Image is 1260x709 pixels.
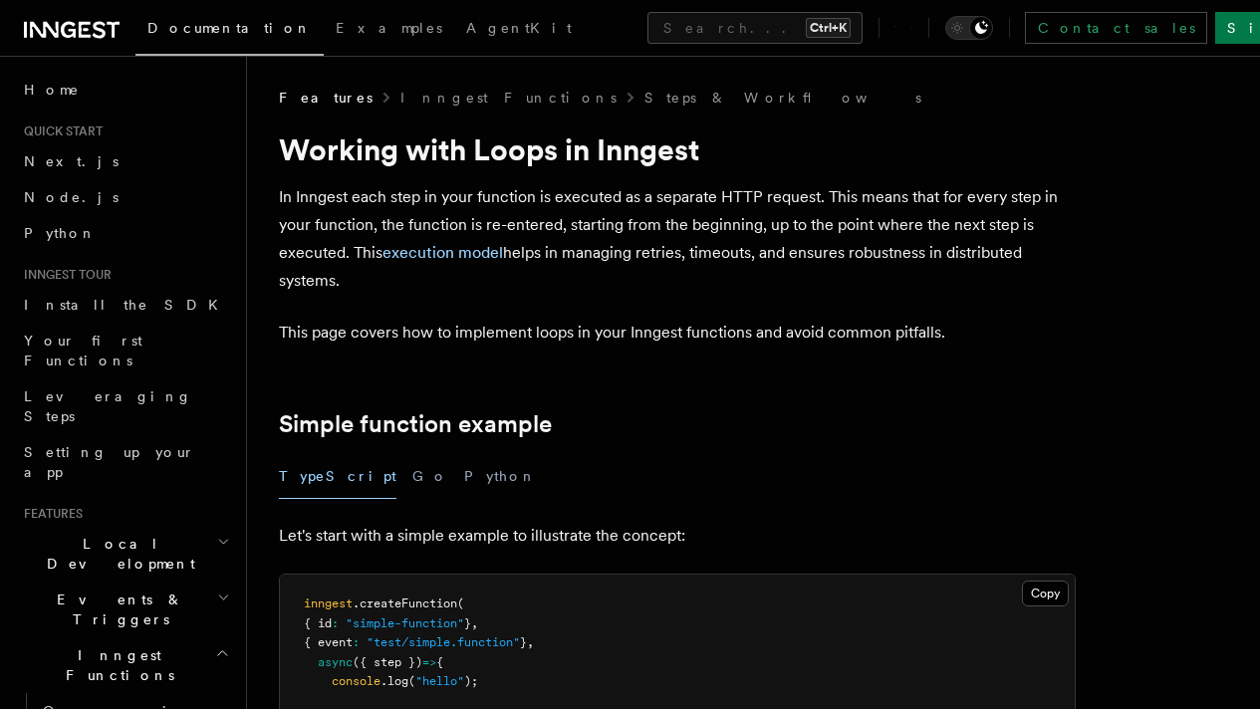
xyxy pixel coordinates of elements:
a: Contact sales [1025,12,1207,44]
span: "simple-function" [346,616,464,630]
span: : [332,616,339,630]
span: => [422,655,436,669]
a: AgentKit [454,6,584,54]
a: Install the SDK [16,287,234,323]
kbd: Ctrl+K [806,18,851,38]
span: Features [279,88,373,108]
span: ); [464,674,478,688]
button: Inngest Functions [16,637,234,693]
span: Leveraging Steps [24,388,192,424]
span: Your first Functions [24,333,142,368]
span: Examples [336,20,442,36]
a: Home [16,72,234,108]
span: Next.js [24,153,119,169]
span: , [527,635,534,649]
span: ({ step }) [353,655,422,669]
span: Node.js [24,189,119,205]
p: This page covers how to implement loops in your Inngest functions and avoid common pitfalls. [279,319,1076,347]
span: Documentation [147,20,312,36]
h1: Working with Loops in Inngest [279,131,1076,167]
span: .log [380,674,408,688]
button: Local Development [16,526,234,582]
a: Inngest Functions [400,88,617,108]
span: ( [457,596,464,610]
a: Examples [324,6,454,54]
span: AgentKit [466,20,572,36]
button: Copy [1022,581,1069,606]
span: Setting up your app [24,444,195,480]
a: Steps & Workflows [644,88,921,108]
span: Install the SDK [24,297,230,313]
span: inngest [304,596,353,610]
span: async [318,655,353,669]
p: In Inngest each step in your function is executed as a separate HTTP request. This means that for... [279,183,1076,295]
a: Node.js [16,179,234,215]
span: , [471,616,478,630]
span: Inngest Functions [16,645,215,685]
span: Local Development [16,534,217,574]
span: { [436,655,443,669]
button: Events & Triggers [16,582,234,637]
a: Next.js [16,143,234,179]
button: TypeScript [279,454,396,499]
a: Your first Functions [16,323,234,378]
span: Events & Triggers [16,590,217,629]
button: Go [412,454,448,499]
a: Setting up your app [16,434,234,490]
span: Inngest tour [16,267,112,283]
span: Features [16,506,83,522]
p: Let's start with a simple example to illustrate the concept: [279,522,1076,550]
span: ( [408,674,415,688]
span: Home [24,80,80,100]
span: Python [24,225,97,241]
a: Documentation [135,6,324,56]
span: .createFunction [353,596,457,610]
a: Python [16,215,234,251]
span: "test/simple.function" [367,635,520,649]
span: console [332,674,380,688]
a: Simple function example [279,410,552,438]
button: Python [464,454,537,499]
span: } [520,635,527,649]
span: { event [304,635,353,649]
span: Quick start [16,123,103,139]
span: } [464,616,471,630]
span: { id [304,616,332,630]
button: Search...Ctrl+K [647,12,863,44]
span: "hello" [415,674,464,688]
button: Toggle dark mode [945,16,993,40]
a: Leveraging Steps [16,378,234,434]
span: : [353,635,360,649]
a: execution model [382,243,503,262]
